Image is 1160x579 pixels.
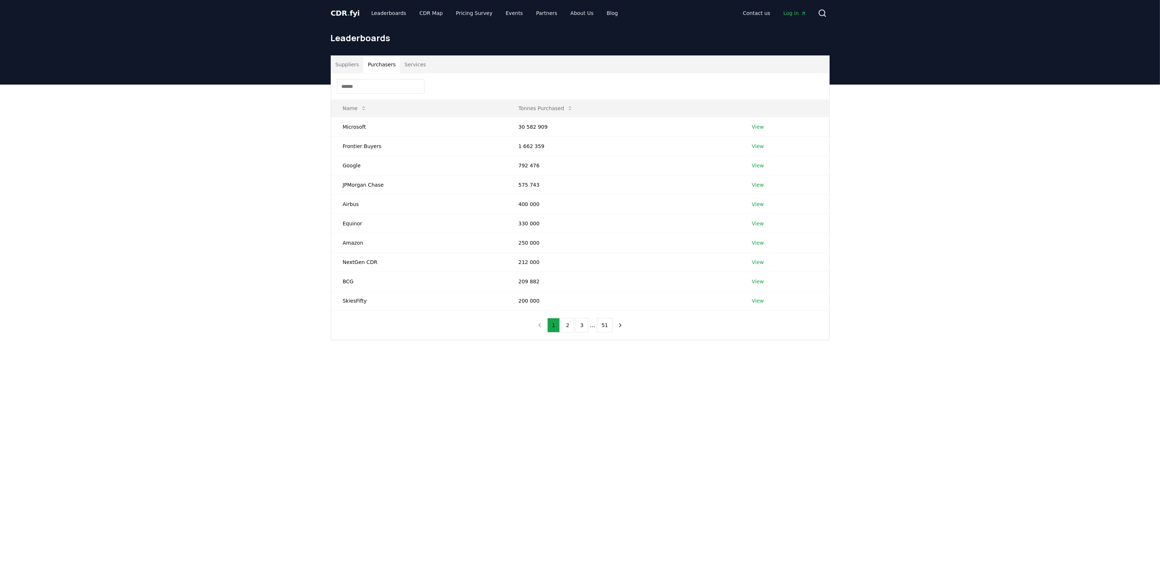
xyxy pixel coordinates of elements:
[331,9,360,18] span: CDR fyi
[365,7,412,20] a: Leaderboards
[507,175,740,194] td: 575 743
[565,7,599,20] a: About Us
[331,233,507,252] td: Amazon
[331,117,507,136] td: Microsoft
[331,175,507,194] td: JPMorgan Chase
[614,318,626,333] button: next page
[365,7,624,20] nav: Main
[331,156,507,175] td: Google
[331,252,507,272] td: NextGen CDR
[530,7,563,20] a: Partners
[752,162,764,169] a: View
[752,220,764,227] a: View
[752,297,764,304] a: View
[347,9,350,18] span: .
[331,8,360,18] a: CDR.fyi
[783,9,806,17] span: Log in
[507,252,740,272] td: 212 000
[737,7,812,20] nav: Main
[331,291,507,310] td: SkiesFifty
[331,194,507,214] td: Airbus
[400,56,430,73] button: Services
[513,101,579,116] button: Tonnes Purchased
[597,318,613,333] button: 51
[507,156,740,175] td: 792 476
[414,7,449,20] a: CDR Map
[752,143,764,150] a: View
[601,7,624,20] a: Blog
[752,239,764,246] a: View
[331,56,364,73] button: Suppliers
[507,117,740,136] td: 30 582 909
[507,233,740,252] td: 250 000
[752,201,764,208] a: View
[561,318,574,333] button: 2
[752,259,764,266] a: View
[547,318,560,333] button: 1
[507,272,740,291] td: 209 882
[737,7,776,20] a: Contact us
[450,7,498,20] a: Pricing Survey
[752,278,764,285] a: View
[363,56,400,73] button: Purchasers
[331,214,507,233] td: Equinor
[337,101,372,116] button: Name
[331,272,507,291] td: BCG
[590,321,595,330] li: ...
[507,291,740,310] td: 200 000
[575,318,588,333] button: 3
[500,7,529,20] a: Events
[331,32,830,44] h1: Leaderboards
[507,194,740,214] td: 400 000
[507,214,740,233] td: 330 000
[331,136,507,156] td: Frontier Buyers
[507,136,740,156] td: 1 662 359
[752,181,764,189] a: View
[777,7,812,20] a: Log in
[752,123,764,131] a: View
